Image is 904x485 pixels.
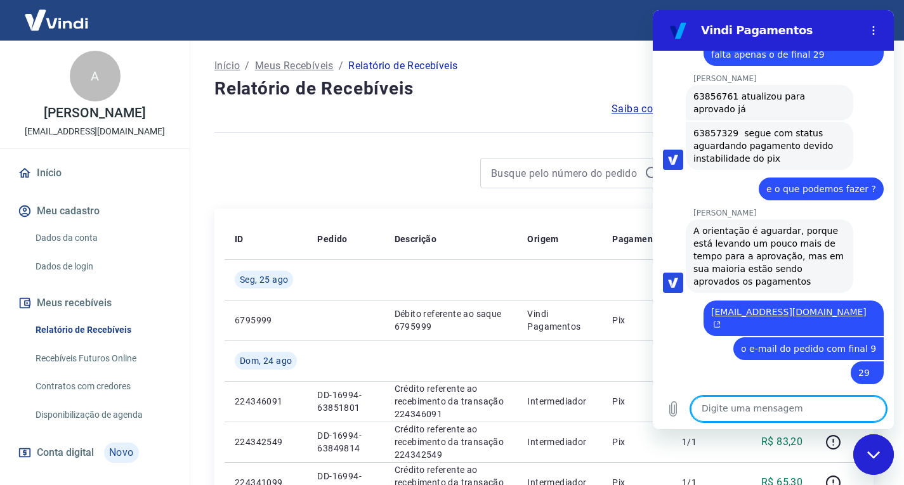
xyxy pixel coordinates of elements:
button: Meu cadastro [15,197,174,225]
img: Vindi [15,1,98,39]
p: Crédito referente ao recebimento da transação 224346091 [395,382,508,420]
p: Débito referente ao saque 6795999 [395,307,508,333]
p: Intermediador [527,395,592,408]
p: Origem [527,233,558,245]
a: Início [15,159,174,187]
p: Crédito referente ao recebimento da transação 224342549 [395,423,508,461]
p: 224342549 [235,436,297,448]
p: ID [235,233,244,245]
p: Intermediador [527,436,592,448]
p: Pix [612,314,662,327]
span: Conta digital [37,444,94,462]
p: / [339,58,343,74]
a: Início [214,58,240,74]
button: Sair [843,9,889,32]
p: DD-16994-63849814 [317,429,374,455]
p: DD-16994-63851801 [317,389,374,414]
iframe: Botão para abrir a janela de mensagens, conversa em andamento [853,434,894,475]
a: Conta digitalNovo [15,437,174,468]
button: Meus recebíveis [15,289,174,317]
p: Descrição [395,233,437,245]
p: Relatório de Recebíveis [348,58,457,74]
span: Novo [104,443,139,463]
a: Saiba como funciona a programação dos recebimentos [612,101,874,117]
a: Meus Recebíveis [255,58,334,74]
p: Pix [612,436,662,448]
h4: Relatório de Recebíveis [214,76,874,101]
p: Vindi Pagamentos [527,307,592,333]
p: Pix [612,395,662,408]
a: Dados de login [30,254,174,280]
p: Pedido [317,233,347,245]
p: 224346091 [235,395,297,408]
p: 6795999 [235,314,297,327]
p: Pagamento [612,233,662,245]
span: Dom, 24 ago [240,354,292,367]
a: Contratos com credores [30,373,174,399]
p: [EMAIL_ADDRESS][DOMAIN_NAME] [25,125,165,138]
input: Busque pelo número do pedido [491,164,639,183]
span: Seg, 25 ago [240,273,288,286]
div: A [70,51,121,101]
a: Relatório de Recebíveis [30,317,174,343]
p: / [245,58,249,74]
p: [PERSON_NAME] [44,107,145,120]
a: Disponibilização de agenda [30,402,174,428]
p: R$ 83,20 [761,434,802,449]
a: Recebíveis Futuros Online [30,346,174,372]
iframe: Janela de mensagens [653,10,894,429]
p: 1/1 [682,436,719,448]
a: Dados da conta [30,225,174,251]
